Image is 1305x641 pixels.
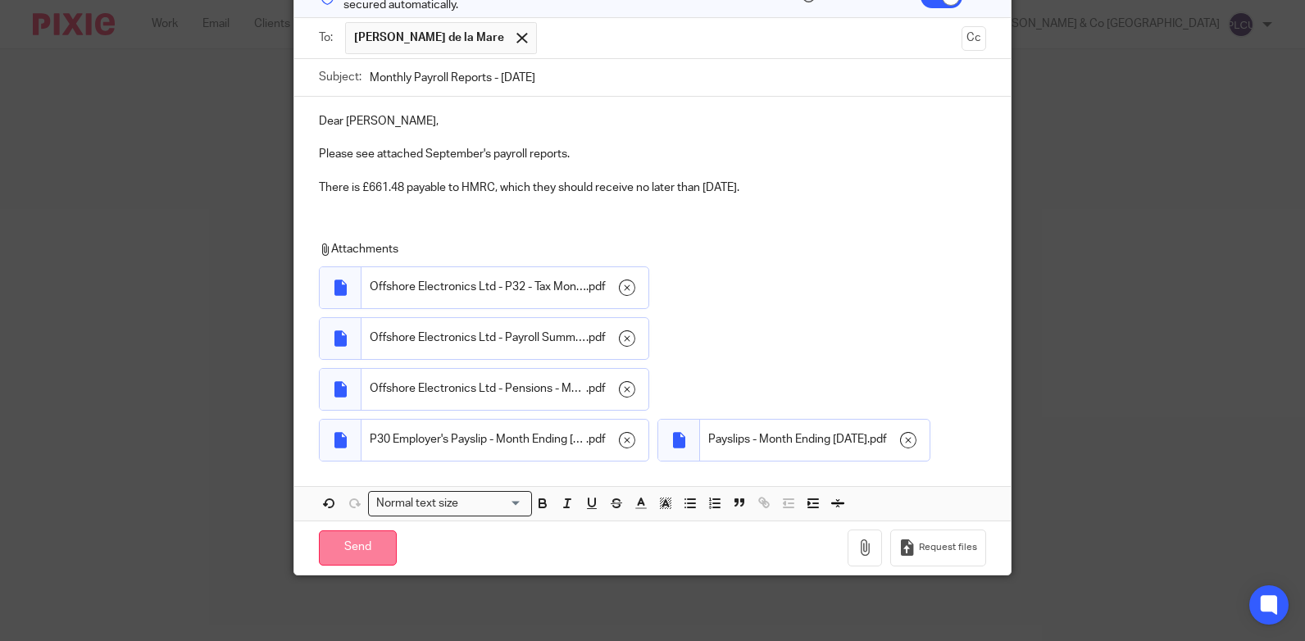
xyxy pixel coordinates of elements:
[361,420,648,461] div: .
[319,146,986,162] p: Please see attached September's payroll reports.
[370,330,586,346] span: Offshore Electronics Ltd - Payroll Summary - Month 6
[962,26,986,51] button: Cc
[370,431,586,448] span: P30 Employer's Payslip - Month Ending [DATE] - Offshore Electronics Ltd
[919,541,977,554] span: Request files
[354,30,504,46] span: [PERSON_NAME] de la Mare
[319,69,361,85] label: Subject:
[319,180,986,196] p: There is £661.48 payable to HMRC, which they should receive no later than [DATE].
[319,113,986,130] p: Dear [PERSON_NAME],
[700,420,930,461] div: .
[319,30,337,46] label: To:
[361,267,648,308] div: .
[589,330,606,346] span: pdf
[463,495,522,512] input: Search for option
[319,530,397,566] input: Send
[361,318,648,359] div: .
[372,495,462,512] span: Normal text size
[370,380,586,397] span: Offshore Electronics Ltd - Pensions - Month 6
[708,431,867,448] span: Payslips - Month Ending [DATE]
[589,279,606,295] span: pdf
[368,491,532,516] div: Search for option
[361,369,648,410] div: .
[589,380,606,397] span: pdf
[890,530,985,566] button: Request files
[319,241,975,257] p: Attachments
[370,279,586,295] span: Offshore Electronics Ltd - P32 - Tax Months 1 to 6
[589,431,606,448] span: pdf
[870,431,887,448] span: pdf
